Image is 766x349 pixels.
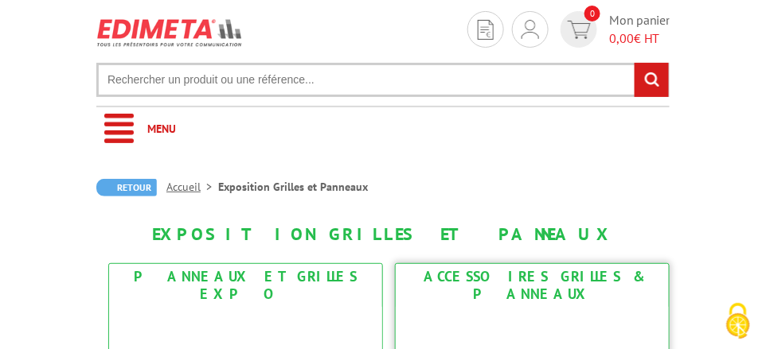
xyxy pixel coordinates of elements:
[557,11,670,48] a: devis rapide 0 Mon panier 0,00€ HT
[609,11,670,48] span: Mon panier
[147,122,176,136] span: Menu
[113,268,378,303] div: Panneaux et Grilles Expo
[218,179,368,195] li: Exposition Grilles et Panneaux
[584,6,600,21] span: 0
[568,21,591,39] img: devis rapide
[609,29,670,48] span: € HT
[96,107,670,151] a: Menu
[718,301,758,341] img: Cookies (fenêtre modale)
[609,30,634,46] span: 0,00
[96,11,244,54] img: Edimeta
[478,20,494,40] img: devis rapide
[96,63,670,97] input: Rechercher un produit ou une référence...
[96,224,670,243] h1: Exposition Grilles et Panneaux
[710,295,766,349] button: Cookies (fenêtre modale)
[400,268,665,303] div: Accessoires Grilles & Panneaux
[96,179,157,196] a: Retour
[522,20,539,39] img: devis rapide
[635,63,669,97] input: rechercher
[166,180,218,194] a: Accueil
